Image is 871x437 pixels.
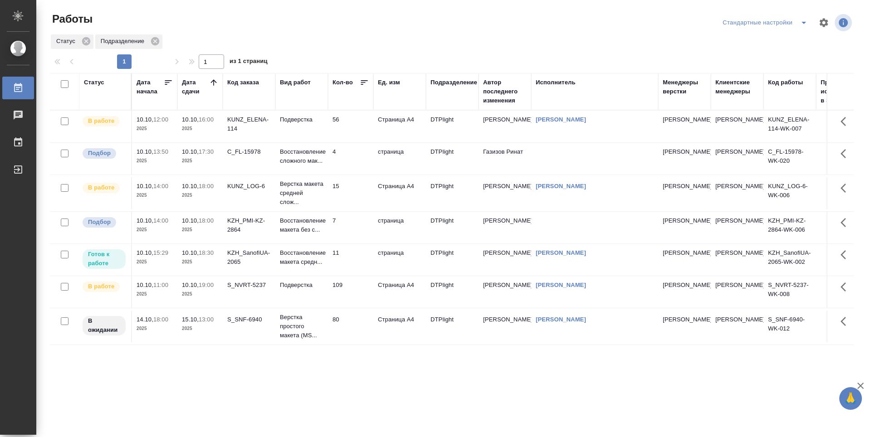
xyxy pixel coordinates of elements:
[479,143,531,175] td: Газизов Ринат
[280,248,323,267] p: Восстановление макета средн...
[663,182,706,191] p: [PERSON_NAME]
[51,34,93,49] div: Статус
[280,147,323,165] p: Восстановление сложного мак...
[479,212,531,243] td: [PERSON_NAME]
[768,78,803,87] div: Код работы
[663,248,706,257] p: [PERSON_NAME]
[763,244,816,276] td: KZH_SanofiUA-2065-WK-002
[835,177,857,199] button: Здесь прячутся важные кнопки
[82,248,127,270] div: Исполнитель может приступить к работе
[101,37,147,46] p: Подразделение
[711,244,763,276] td: [PERSON_NAME]
[426,311,479,342] td: DTPlight
[536,249,586,256] a: [PERSON_NAME]
[479,276,531,308] td: [PERSON_NAME]
[835,276,857,298] button: Здесь прячутся важные кнопки
[280,313,323,340] p: Верстка простого макета (MS...
[137,148,153,155] p: 10.10,
[227,182,271,191] div: KUNZ_LOG-6
[95,34,162,49] div: Подразделение
[711,212,763,243] td: [PERSON_NAME]
[182,217,199,224] p: 10.10,
[88,282,114,291] p: В работе
[137,183,153,189] p: 10.10,
[137,217,153,224] p: 10.10,
[663,281,706,290] p: [PERSON_NAME]
[280,180,323,207] p: Верстка макета средней слож...
[182,116,199,123] p: 10.10,
[84,78,104,87] div: Статус
[426,111,479,142] td: DTPlight
[182,183,199,189] p: 10.10,
[137,316,153,323] p: 14.10,
[373,311,426,342] td: Страница А4
[88,250,120,268] p: Готов к работе
[328,276,373,308] td: 109
[663,147,706,156] p: [PERSON_NAME]
[199,217,214,224] p: 18:00
[813,12,835,34] span: Настроить таблицу
[426,212,479,243] td: DTPlight
[153,282,168,288] p: 11:00
[227,248,271,267] div: KZH_SanofiUA-2065
[88,117,114,126] p: В работе
[82,281,127,293] div: Исполнитель выполняет работу
[378,78,400,87] div: Ед. изм
[88,316,120,335] p: В ожидании
[373,276,426,308] td: Страница А4
[711,276,763,308] td: [PERSON_NAME]
[763,212,816,243] td: KZH_PMI-KZ-2864-WK-006
[227,147,271,156] div: C_FL-15978
[199,148,214,155] p: 17:30
[835,212,857,233] button: Здесь прячутся важные кнопки
[483,78,527,105] div: Автор последнего изменения
[137,324,173,333] p: 2025
[536,282,586,288] a: [PERSON_NAME]
[711,143,763,175] td: [PERSON_NAME]
[839,387,862,410] button: 🙏
[328,143,373,175] td: 4
[88,218,111,227] p: Подбор
[835,244,857,266] button: Здесь прячутся важные кнопки
[663,216,706,225] p: [PERSON_NAME]
[328,244,373,276] td: 11
[763,177,816,209] td: KUNZ_LOG-6-WK-006
[479,244,531,276] td: [PERSON_NAME]
[720,15,813,30] div: split button
[137,116,153,123] p: 10.10,
[137,124,173,133] p: 2025
[333,78,353,87] div: Кол-во
[373,143,426,175] td: страница
[536,116,586,123] a: [PERSON_NAME]
[230,56,268,69] span: из 1 страниц
[711,311,763,342] td: [PERSON_NAME]
[536,78,576,87] div: Исполнитель
[182,316,199,323] p: 15.10,
[153,116,168,123] p: 12:00
[199,316,214,323] p: 13:00
[426,177,479,209] td: DTPlight
[763,111,816,142] td: KUNZ_ELENA-114-WK-007
[711,111,763,142] td: [PERSON_NAME]
[199,249,214,256] p: 18:30
[88,149,111,158] p: Подбор
[536,183,586,189] a: [PERSON_NAME]
[835,14,854,31] span: Посмотреть информацию
[50,12,93,26] span: Работы
[835,143,857,165] button: Здесь прячутся важные кнопки
[373,212,426,243] td: страница
[199,282,214,288] p: 19:00
[182,249,199,256] p: 10.10,
[328,177,373,209] td: 15
[328,311,373,342] td: 80
[328,212,373,243] td: 7
[56,37,78,46] p: Статус
[199,183,214,189] p: 18:00
[328,111,373,142] td: 56
[426,143,479,175] td: DTPlight
[137,282,153,288] p: 10.10,
[479,111,531,142] td: [PERSON_NAME]
[137,257,173,267] p: 2025
[182,78,209,96] div: Дата сдачи
[763,311,816,342] td: S_SNF-6940-WK-012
